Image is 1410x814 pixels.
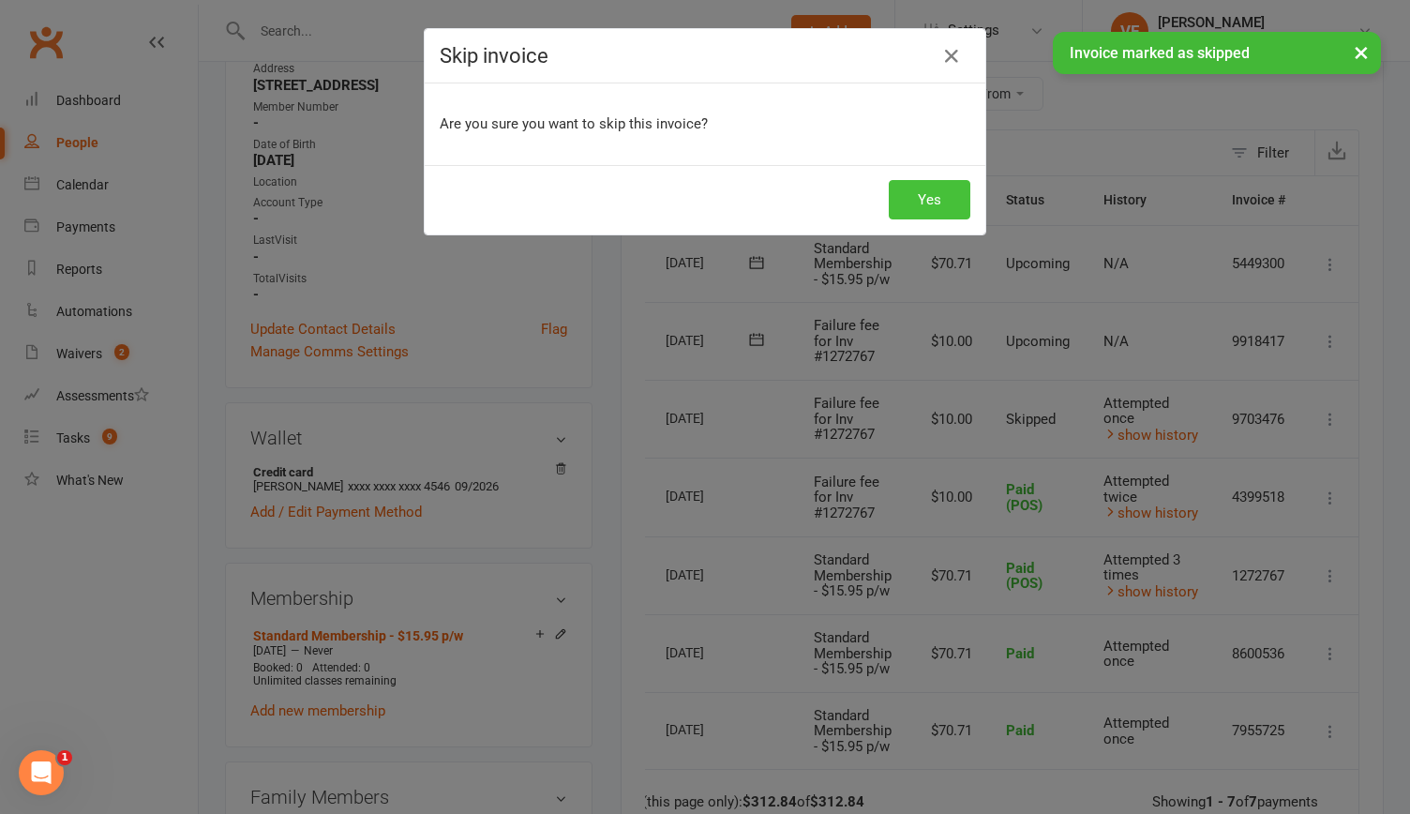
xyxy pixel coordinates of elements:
span: 1 [57,750,72,765]
iframe: Intercom live chat [19,750,64,795]
button: × [1344,32,1378,72]
button: Yes [889,180,970,219]
span: Are you sure you want to skip this invoice? [440,115,708,132]
div: Invoice marked as skipped [1053,32,1381,74]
